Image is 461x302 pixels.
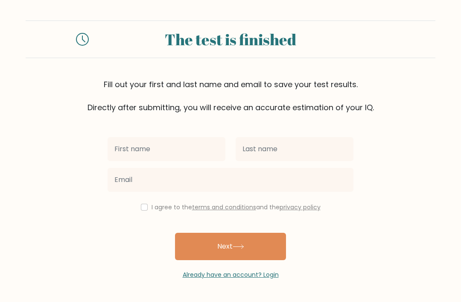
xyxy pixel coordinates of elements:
button: Next [175,233,286,260]
input: First name [108,137,225,161]
div: Fill out your first and last name and email to save your test results. Directly after submitting,... [26,79,435,113]
label: I agree to the and the [152,203,321,211]
a: terms and conditions [192,203,256,211]
a: privacy policy [280,203,321,211]
input: Email [108,168,353,192]
div: The test is finished [99,28,362,51]
a: Already have an account? Login [183,270,279,279]
input: Last name [236,137,353,161]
